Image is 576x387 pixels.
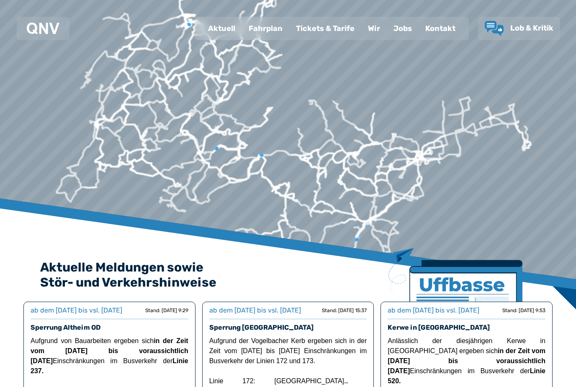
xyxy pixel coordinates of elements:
[388,248,522,352] img: Zeitung mit Titel Uffbase
[31,357,188,374] strong: Linie 237.
[31,323,100,331] a: Sperrung Altheim OD
[209,323,314,331] a: Sperrung [GEOGRAPHIC_DATA]
[388,323,490,331] a: Kerwe in [GEOGRAPHIC_DATA]
[485,21,553,36] a: Lob & Kritik
[201,18,242,39] a: Aktuell
[27,20,59,37] a: QNV Logo
[388,337,545,384] span: Anlässlich der diesjährigen Kerwe in [GEOGRAPHIC_DATA] ergeben sich Einschränkungen im Busverkehr...
[145,307,188,314] div: Stand: [DATE] 9:29
[209,305,301,315] div: ab dem [DATE] bis vsl. [DATE]
[388,367,545,384] strong: Linie 520.
[209,337,367,364] span: Aufgrund der Vogelbacher Kerb ergeben sich in der Zeit vom [DATE] bis [DATE] Einschränkungen im B...
[322,307,367,314] div: Stand: [DATE] 15:37
[388,347,545,374] strong: in der Zeit vom [DATE] bis voraussichtlich [DATE]
[419,18,462,39] a: Kontakt
[387,18,419,39] a: Jobs
[27,23,59,34] img: QNV Logo
[40,260,536,290] h2: Aktuelle Meldungen sowie Stör- und Verkehrshinweise
[510,23,553,33] span: Lob & Kritik
[242,18,289,39] a: Fahrplan
[361,18,387,39] a: Wir
[31,305,122,315] div: ab dem [DATE] bis vsl. [DATE]
[31,337,188,364] strong: in der Zeit vom [DATE] bis voraussichtlich [DATE]
[388,305,479,315] div: ab dem [DATE] bis vsl. [DATE]
[31,337,188,374] span: Aufgrund von Bauarbeiten ergeben sich Einschränkungen im Busverkehr der
[289,18,361,39] a: Tickets & Tarife
[502,307,545,314] div: Stand: [DATE] 9:53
